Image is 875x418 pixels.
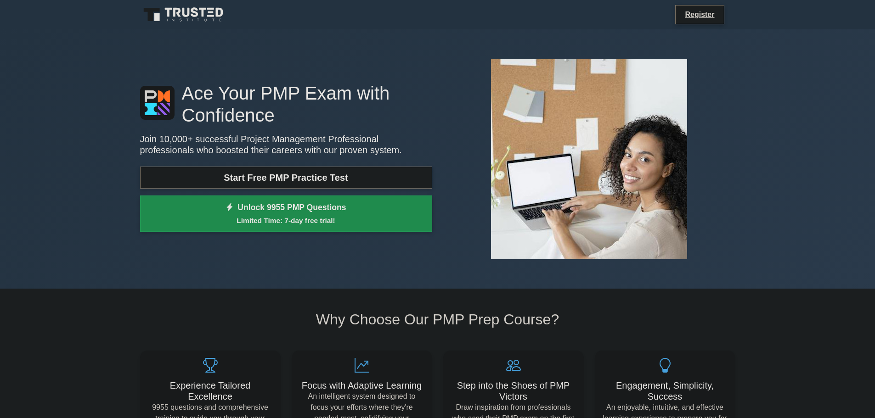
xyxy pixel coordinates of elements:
h5: Step into the Shoes of PMP Victors [451,380,576,402]
a: Register [679,9,720,20]
p: Join 10,000+ successful Project Management Professional professionals who boosted their careers w... [140,134,432,156]
h2: Why Choose Our PMP Prep Course? [140,311,735,328]
small: Limited Time: 7-day free trial! [152,215,421,226]
a: Unlock 9955 PMP QuestionsLimited Time: 7-day free trial! [140,195,432,232]
h5: Experience Tailored Excellence [147,380,273,402]
h5: Engagement, Simplicity, Success [602,380,728,402]
a: Start Free PMP Practice Test [140,167,432,189]
h1: Ace Your PMP Exam with Confidence [140,82,432,126]
h5: Focus with Adaptive Learning [299,380,425,391]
